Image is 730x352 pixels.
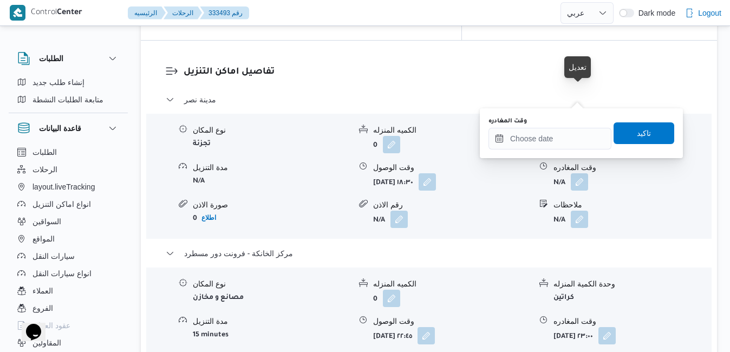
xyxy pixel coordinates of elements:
button: العملاء [13,282,123,299]
div: نوع المكان [193,278,350,290]
button: الفروع [13,299,123,317]
span: العملاء [32,284,53,297]
b: 0 [193,215,197,223]
button: السواقين [13,213,123,230]
input: Press the down key to open a popover containing a calendar. [488,128,611,149]
span: متابعة الطلبات النشطة [32,93,103,106]
span: عقود العملاء [32,319,70,332]
b: [DATE] ٢٢:٤٥ [373,333,412,341]
span: السواقين [32,215,61,228]
button: الطلبات [17,52,119,65]
div: وقت المغادره [553,162,711,173]
span: مركز الخانكة - فرونت دور مسطرد [184,247,293,260]
div: الطلبات [9,74,128,113]
button: الرئيسيه [128,6,166,19]
span: المواقع [32,232,55,245]
div: وحدة الكمية المنزله [553,278,711,290]
button: تاكيد [614,122,674,144]
div: وقت الوصول [373,316,531,327]
div: رقم الاذن [373,199,531,211]
b: N/A [373,217,385,224]
div: الكميه المنزله [373,125,531,136]
button: Logout [681,2,726,24]
button: الطلبات [13,144,123,161]
b: N/A [553,179,565,187]
b: [DATE] ١٨:٣٠ [373,179,413,187]
iframe: chat widget [11,309,45,341]
div: وقت المغادره [553,316,711,327]
span: انواع اماكن التنزيل [32,198,91,211]
div: ملاحظات [553,199,711,211]
button: المواقع [13,230,123,247]
label: وقت المغادره [488,117,527,126]
span: إنشاء طلب جديد [32,76,84,89]
button: layout.liveTracking [13,178,123,195]
div: الكميه المنزله [373,278,531,290]
span: سيارات النقل [32,250,75,263]
button: 333493 رقم [200,6,249,19]
b: مصانع و مخازن [193,294,244,302]
span: انواع سيارات النقل [32,267,92,280]
button: انواع اماكن التنزيل [13,195,123,213]
button: الرحلات [13,161,123,178]
div: مدة التنزيل [193,162,350,173]
h3: قاعدة البيانات [39,122,81,135]
span: الرحلات [32,163,57,176]
button: سيارات النقل [13,247,123,265]
button: إنشاء طلب جديد [13,74,123,91]
div: مدة التنزيل [193,316,350,327]
span: المقاولين [32,336,61,349]
div: وقت الوصول [373,162,531,173]
div: مدينة نصر [146,114,712,239]
button: الرحلات [164,6,202,19]
img: X8yXhbKr1z7QwAAAABJRU5ErkJggg== [10,5,25,21]
button: متابعة الطلبات النشطة [13,91,123,108]
div: صورة الاذن [193,199,350,211]
button: عقود العملاء [13,317,123,334]
button: انواع سيارات النقل [13,265,123,282]
b: N/A [193,178,205,185]
button: مدينة نصر [166,93,693,106]
h3: الطلبات [39,52,63,65]
div: تعديل [569,61,586,74]
b: N/A [553,217,565,224]
b: [DATE] ٢٣:٠٠ [553,333,593,341]
b: كراتين [553,294,574,302]
b: 15 minutes [193,331,229,339]
b: 0 [373,296,377,303]
b: اطلاع [201,214,216,221]
b: Center [57,9,82,17]
div: نوع المكان [193,125,350,136]
button: المقاولين [13,334,123,351]
b: تجزئة [193,140,211,148]
h3: تفاصيل اماكن التنزيل [184,65,693,80]
span: Dark mode [634,9,675,17]
span: Logout [698,6,721,19]
span: مدينة نصر [184,93,216,106]
button: مركز الخانكة - فرونت دور مسطرد [166,247,693,260]
span: الفروع [32,302,53,315]
button: اطلاع [197,211,220,224]
span: تاكيد [637,127,651,140]
span: الطلبات [32,146,57,159]
span: layout.liveTracking [32,180,95,193]
b: 0 [373,142,377,149]
button: قاعدة البيانات [17,122,119,135]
